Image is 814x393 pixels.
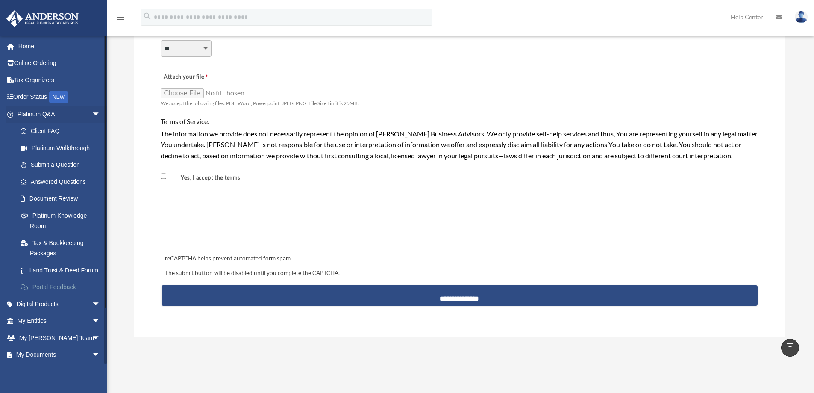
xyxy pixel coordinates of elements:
[6,346,113,363] a: My Documentsarrow_drop_down
[92,313,109,330] span: arrow_drop_down
[6,329,113,346] a: My [PERSON_NAME] Teamarrow_drop_down
[6,38,113,55] a: Home
[92,106,109,123] span: arrow_drop_down
[12,279,113,296] a: Portal Feedback
[781,339,799,357] a: vertical_align_top
[92,346,109,364] span: arrow_drop_down
[6,363,113,380] a: Online Learningarrow_drop_down
[162,254,758,264] div: reCAPTCHA helps prevent automated form spam.
[795,11,808,23] img: User Pic
[92,329,109,347] span: arrow_drop_down
[161,128,758,161] div: The information we provide does not necessarily represent the opinion of [PERSON_NAME] Business A...
[6,55,113,72] a: Online Ordering
[162,268,758,278] div: The submit button will be disabled until you complete the CAPTCHA.
[6,313,113,330] a: My Entitiesarrow_drop_down
[785,342,795,352] i: vertical_align_top
[115,12,126,22] i: menu
[6,106,113,123] a: Platinum Q&Aarrow_drop_down
[92,363,109,381] span: arrow_drop_down
[143,12,152,21] i: search
[6,71,113,89] a: Tax Organizers
[12,262,113,279] a: Land Trust & Deed Forum
[6,295,113,313] a: Digital Productsarrow_drop_down
[12,157,113,174] a: Submit a Question
[161,117,758,126] h4: Terms of Service:
[12,139,113,157] a: Platinum Walkthrough
[12,190,109,207] a: Document Review
[115,15,126,22] a: menu
[161,71,246,83] label: Attach your file
[6,89,113,106] a: Order StatusNEW
[49,91,68,103] div: NEW
[12,173,113,190] a: Answered Questions
[4,10,81,27] img: Anderson Advisors Platinum Portal
[12,207,113,234] a: Platinum Knowledge Room
[168,174,244,182] label: Yes, I accept the terms
[92,295,109,313] span: arrow_drop_down
[162,203,292,236] iframe: reCAPTCHA
[12,123,113,140] a: Client FAQ
[161,100,359,106] span: We accept the following files: PDF, Word, Powerpoint, JPEG, PNG. File Size Limit is 25MB.
[12,234,113,262] a: Tax & Bookkeeping Packages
